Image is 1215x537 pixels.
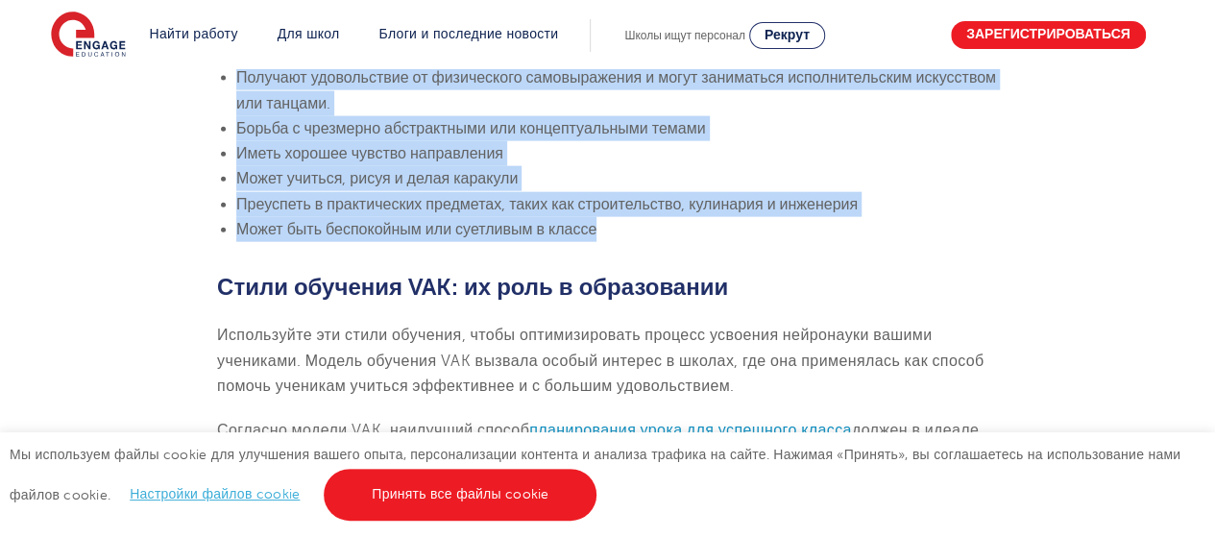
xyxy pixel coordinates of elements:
a: Блоги и последние новости [379,27,559,41]
a: планирования урока для успешного класса [529,422,852,439]
a: Для школ [278,27,340,41]
font: Стили обучения VAK: их роль в образовании [217,274,728,301]
font: Школы ищут персонал [624,29,745,42]
a: Настройки файлов cookie [130,487,300,501]
font: Иметь хорошее чувство направления [236,145,503,162]
font: Зарегистрироваться [966,28,1130,42]
a: Рекрут [749,22,825,49]
a: Зарегистрироваться [951,21,1146,49]
img: Заниматься образованием [51,12,126,60]
font: Борьба с чрезмерно абстрактными или концептуальными темами [236,120,706,137]
font: Преуспеть в практических предметах, таких как строительство, кулинария и инженерия [236,196,858,213]
font: Согласно модели VAK, наилучший способ [217,422,529,439]
font: Получают удовольствие от физического самовыражения и могут заниматься исполнительским искусством ... [236,69,996,111]
font: Рекрут [765,28,810,42]
font: Может быть беспокойным или суетливым в классе [236,221,596,238]
a: Найти работу [150,27,238,41]
font: Принять все файлы cookie [372,487,548,501]
font: Используйте эти стили обучения, чтобы оптимизировать процесс усвоения нейронауки вашими учениками... [217,327,984,395]
font: Мы используем файлы cookie для улучшения вашего опыта, персонализации контента и анализа трафика ... [10,447,1180,502]
a: Принять все файлы cookie [324,469,596,521]
font: Может учиться, рисуя и делая каракули [236,170,518,187]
